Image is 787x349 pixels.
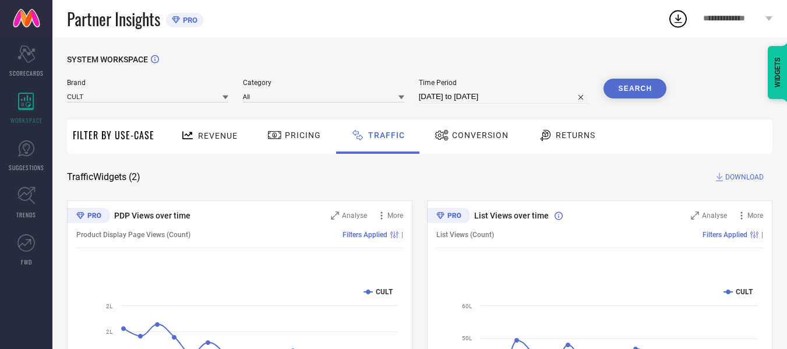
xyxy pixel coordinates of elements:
span: DOWNLOAD [725,171,764,183]
span: Filters Applied [343,231,387,239]
span: List Views over time [474,211,549,220]
span: Traffic Widgets ( 2 ) [67,171,140,183]
span: Revenue [198,131,238,140]
span: PDP Views over time [114,211,190,220]
span: Filter By Use-Case [73,128,154,142]
svg: Zoom [331,211,339,220]
text: CULT [736,288,753,296]
span: SCORECARDS [9,69,44,77]
span: Analyse [342,211,367,220]
text: 50L [462,335,472,341]
span: Returns [556,131,595,140]
input: Select time period [419,90,590,104]
span: Brand [67,79,228,87]
text: 2L [106,303,113,309]
span: FWD [21,258,32,266]
span: Analyse [702,211,727,220]
span: Conversion [452,131,509,140]
span: Time Period [419,79,590,87]
svg: Zoom [691,211,699,220]
span: Product Display Page Views (Count) [76,231,190,239]
span: | [401,231,403,239]
span: SYSTEM WORKSPACE [67,55,148,64]
div: Open download list [668,8,689,29]
span: More [747,211,763,220]
span: More [387,211,403,220]
span: Pricing [285,131,321,140]
button: Search [604,79,666,98]
span: SUGGESTIONS [9,163,44,172]
span: Traffic [368,131,405,140]
span: | [761,231,763,239]
span: WORKSPACE [10,116,43,125]
div: Premium [427,208,470,225]
span: Partner Insights [67,7,160,31]
span: PRO [180,16,197,24]
span: List Views (Count) [436,231,494,239]
text: 2L [106,329,113,335]
span: Filters Applied [703,231,747,239]
span: Category [243,79,404,87]
text: 60L [462,303,472,309]
text: CULT [376,288,393,296]
div: Premium [67,208,110,225]
span: TRENDS [16,210,36,219]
